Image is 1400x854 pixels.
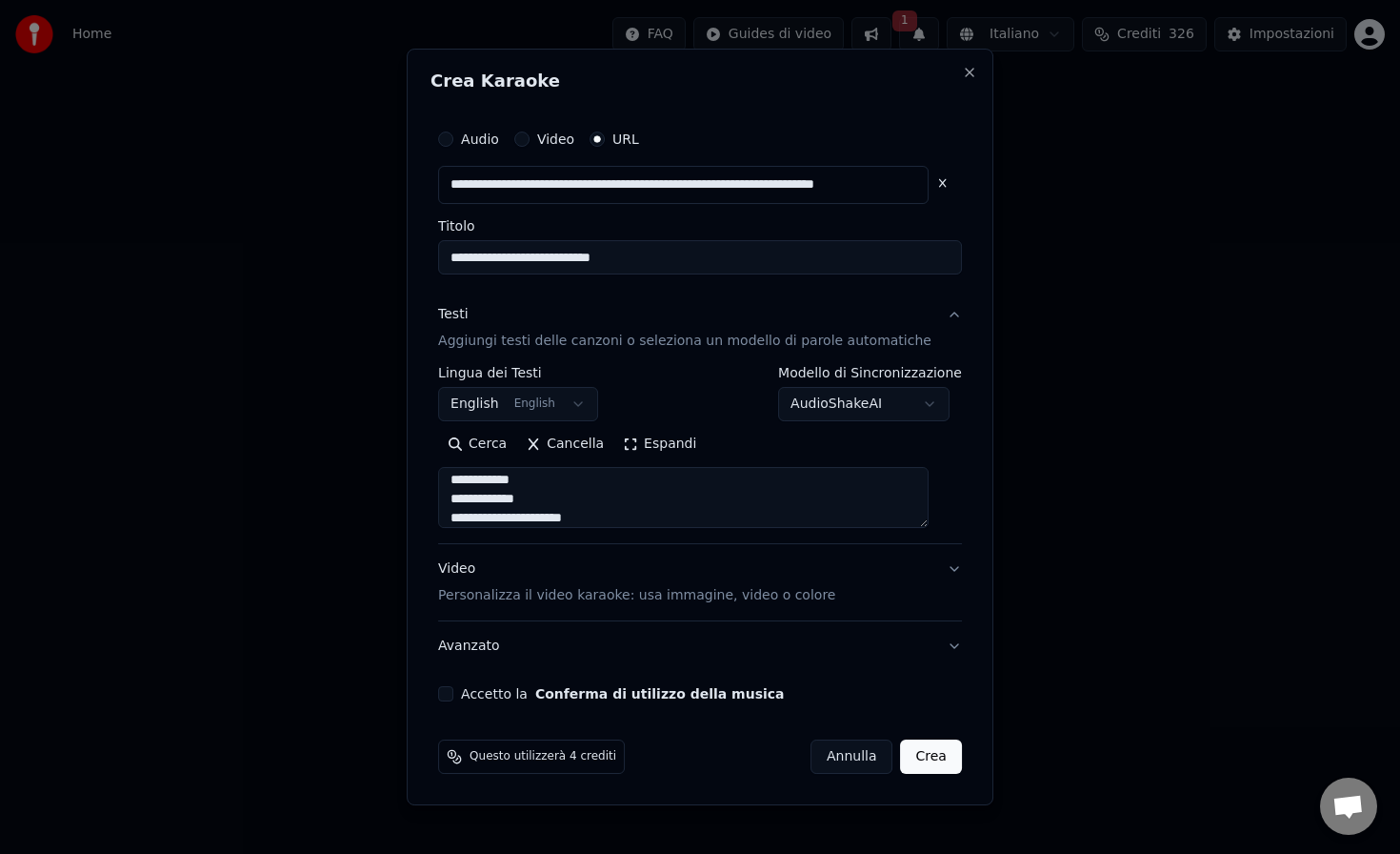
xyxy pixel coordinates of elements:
[438,429,516,459] button: Cerca
[438,366,598,379] label: Lingua dei Testi
[613,429,706,459] button: Espandi
[438,305,468,324] div: Testi
[461,687,784,701] label: Accetto la
[778,366,962,379] label: Modello di Sincronizzazione
[535,687,785,701] button: Accetto la
[537,132,574,146] label: Video
[438,366,962,543] div: TestiAggiungi testi delle canzoni o seleziona un modello di parole automatiche
[438,544,962,620] button: VideoPersonalizza il video karaoke: usa immagine, video o colore
[901,740,962,774] button: Crea
[438,219,962,233] label: Titolo
[438,290,962,366] button: TestiAggiungi testi delle canzoni o seleziona un modello di parole automatiche
[612,132,639,146] label: URL
[516,429,613,459] button: Cancella
[438,586,835,605] p: Personalizza il video karaoke: usa immagine, video o colore
[430,72,970,90] h2: Crea Karaoke
[810,740,893,774] button: Annulla
[438,332,931,351] p: Aggiungi testi delle canzoni o seleziona un modello di parole automatiche
[438,559,835,605] div: Video
[470,749,616,764] span: Questo utilizzerà 4 crediti
[461,132,499,146] label: Audio
[438,621,962,671] button: Avanzato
